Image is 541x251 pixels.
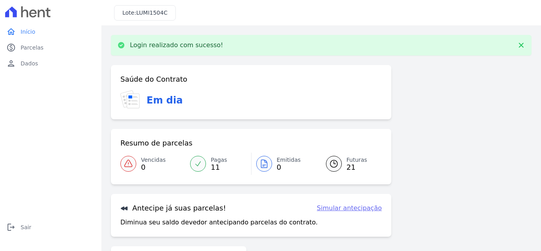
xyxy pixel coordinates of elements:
[120,138,192,148] h3: Resumo de parcelas
[120,153,185,175] a: Vencidas 0
[122,9,168,17] h3: Lote:
[136,10,168,16] span: LUMI1504C
[21,59,38,67] span: Dados
[6,59,16,68] i: person
[277,156,301,164] span: Emitidas
[130,41,223,49] p: Login realizado com sucesso!
[211,164,227,171] span: 11
[277,164,301,171] span: 0
[347,156,367,164] span: Futuras
[6,222,16,232] i: logout
[147,93,183,107] h3: Em dia
[21,28,35,36] span: Início
[185,153,251,175] a: Pagas 11
[120,203,226,213] h3: Antecipe já suas parcelas!
[3,56,98,71] a: personDados
[120,75,187,84] h3: Saúde do Contrato
[120,218,318,227] p: Diminua seu saldo devedor antecipando parcelas do contrato.
[21,44,44,52] span: Parcelas
[251,153,316,175] a: Emitidas 0
[21,223,31,231] span: Sair
[3,219,98,235] a: logoutSair
[3,40,98,56] a: paidParcelas
[347,164,367,171] span: 21
[6,43,16,52] i: paid
[3,24,98,40] a: homeInício
[317,203,382,213] a: Simular antecipação
[6,27,16,36] i: home
[316,153,382,175] a: Futuras 21
[141,156,166,164] span: Vencidas
[211,156,227,164] span: Pagas
[141,164,166,171] span: 0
